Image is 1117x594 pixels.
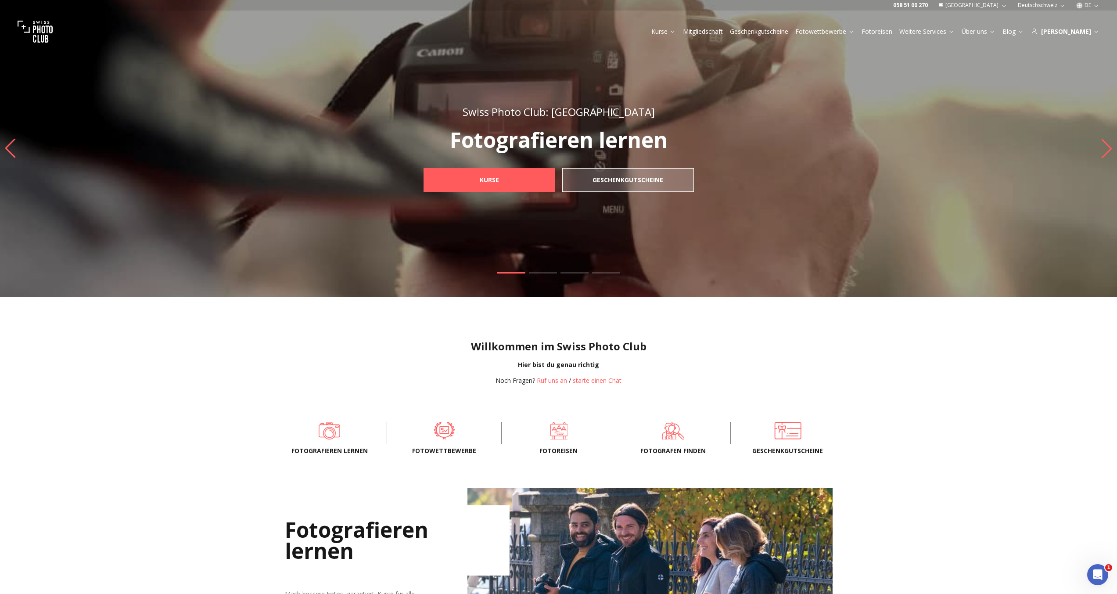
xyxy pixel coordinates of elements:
a: Weitere Services [899,27,955,36]
img: Swiss photo club [18,14,53,49]
button: starte einen Chat [573,376,621,385]
span: Noch Fragen? [496,376,535,385]
a: Geschenkgutscheine [745,422,831,439]
button: Weitere Services [896,25,958,38]
div: [PERSON_NAME] [1031,27,1099,36]
h2: Fotografieren lernen [285,505,510,576]
iframe: Intercom live chat [1087,564,1108,585]
a: Mitgliedschaft [683,27,723,36]
button: Geschenkgutscheine [726,25,792,38]
a: Fotografieren lernen [287,422,373,439]
a: Ruf uns an [537,376,567,385]
span: Fotowettbewerbe [401,446,487,455]
span: Fotografen finden [630,446,716,455]
b: Kurse [480,176,499,184]
a: Fotowettbewerbe [795,27,855,36]
a: Über uns [962,27,995,36]
span: 1 [1105,564,1112,571]
h1: Willkommen im Swiss Photo Club [7,339,1110,353]
b: Geschenkgutscheine [593,176,663,184]
span: Fotografieren lernen [287,446,373,455]
button: Fotoreisen [858,25,896,38]
a: Kurse [424,168,555,192]
a: Fotografen finden [630,422,716,439]
a: Fotoreisen [516,422,602,439]
a: Geschenkgutscheine [730,27,788,36]
a: Geschenkgutscheine [562,168,694,192]
a: Fotowettbewerbe [401,422,487,439]
button: Mitgliedschaft [679,25,726,38]
span: Geschenkgutscheine [745,446,831,455]
button: Kurse [648,25,679,38]
a: Fotoreisen [862,27,892,36]
span: Swiss Photo Club: [GEOGRAPHIC_DATA] [463,104,655,119]
p: Fotografieren lernen [404,130,713,151]
button: Über uns [958,25,999,38]
a: Kurse [651,27,676,36]
span: Fotoreisen [516,446,602,455]
button: Fotowettbewerbe [792,25,858,38]
div: / [496,376,621,385]
a: Blog [1002,27,1024,36]
button: Blog [999,25,1027,38]
a: 058 51 00 270 [893,2,928,9]
div: Hier bist du genau richtig [7,360,1110,369]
